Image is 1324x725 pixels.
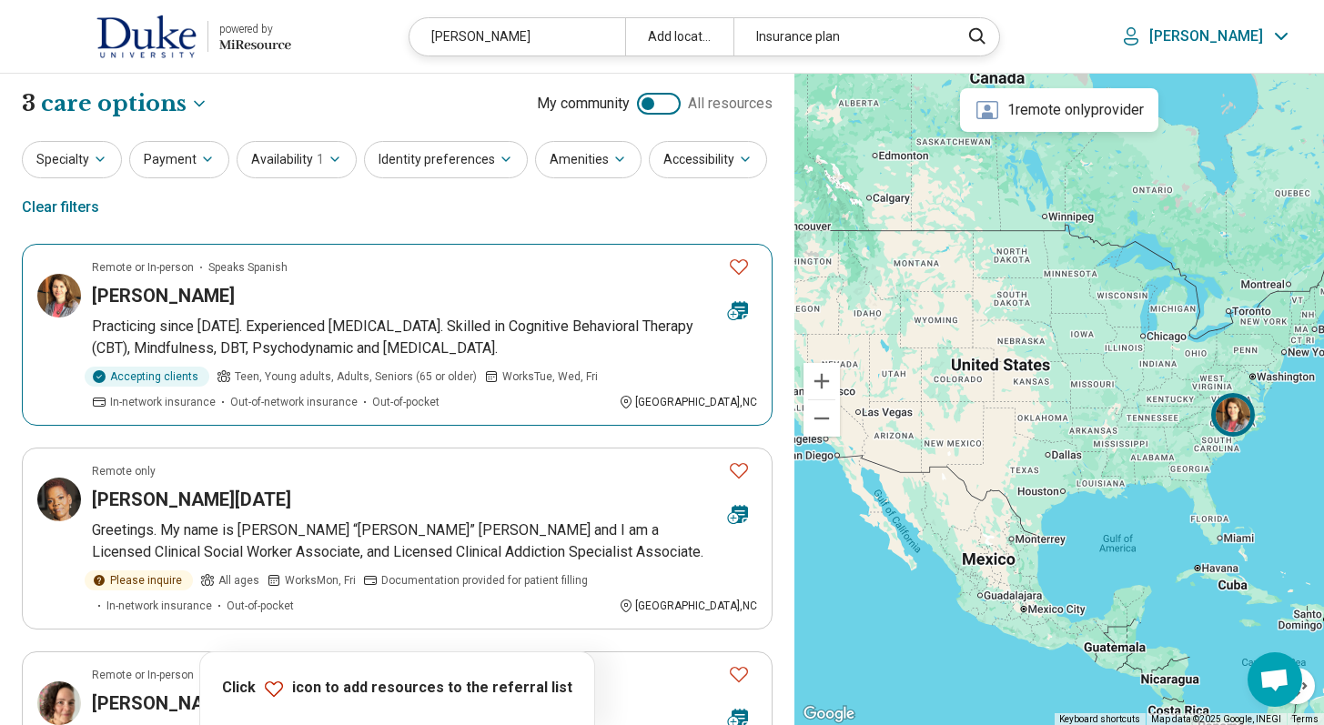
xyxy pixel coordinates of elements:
span: My community [537,93,630,115]
div: powered by [219,21,291,37]
span: 1 [317,150,324,169]
h3: [PERSON_NAME] [92,283,235,308]
div: 1 remote only provider [960,88,1158,132]
p: Greetings. My name is [PERSON_NAME] “[PERSON_NAME]” [PERSON_NAME] and I am a Licensed Clinical So... [92,519,757,563]
div: [GEOGRAPHIC_DATA] , NC [619,598,757,614]
div: [GEOGRAPHIC_DATA] , NC [619,394,757,410]
div: Add location [625,18,733,55]
span: care options [41,88,187,119]
a: Duke Universitypowered by [29,15,291,58]
span: In-network insurance [110,394,216,410]
span: Works Tue, Wed, Fri [502,368,598,385]
span: All resources [688,93,773,115]
span: Out-of-pocket [372,394,440,410]
div: Clear filters [22,186,99,229]
div: Accepting clients [85,367,209,387]
span: Out-of-network insurance [230,394,358,410]
button: Favorite [721,248,757,286]
span: In-network insurance [106,598,212,614]
p: Remote or In-person [92,667,194,683]
p: Remote only [92,463,156,479]
button: Zoom out [803,400,840,437]
img: Duke University [96,15,197,58]
div: Insurance plan [733,18,949,55]
p: Practicing since [DATE]. Experienced [MEDICAL_DATA]. Skilled in Cognitive Behavioral Therapy (CBT... [92,316,757,359]
button: Identity preferences [364,141,528,178]
h3: [PERSON_NAME] [92,690,235,716]
button: Amenities [535,141,642,178]
button: Favorite [721,452,757,489]
span: Documentation provided for patient filling [381,572,588,589]
a: Terms (opens in new tab) [1292,714,1319,724]
div: [PERSON_NAME] [409,18,625,55]
button: Care options [41,88,208,119]
span: Works Mon, Fri [285,572,356,589]
button: Availability1 [237,141,357,178]
button: Accessibility [649,141,767,178]
span: Map data ©2025 Google, INEGI [1151,714,1281,724]
button: Payment [129,141,229,178]
div: Please inquire [85,570,193,590]
span: Speaks Spanish [208,259,288,276]
button: Zoom in [803,363,840,399]
p: Click icon to add resources to the referral list [222,678,572,700]
button: Favorite [721,656,757,693]
span: Teen, Young adults, Adults, Seniors (65 or older) [235,368,477,385]
button: Specialty [22,141,122,178]
div: Open chat [1248,652,1302,707]
h3: [PERSON_NAME][DATE] [92,487,291,512]
p: Remote or In-person [92,259,194,276]
span: All ages [218,572,259,589]
p: [PERSON_NAME] [1149,27,1263,45]
span: Out-of-pocket [227,598,294,614]
h1: 3 [22,88,208,119]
